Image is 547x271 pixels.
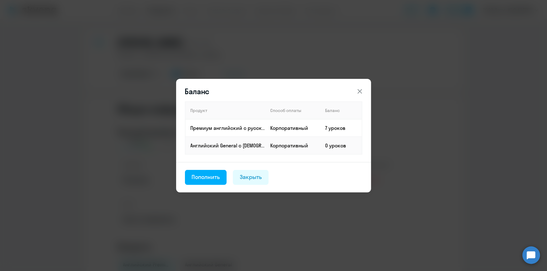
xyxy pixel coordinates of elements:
th: Продукт [185,102,266,119]
header: Баланс [176,86,371,96]
th: Способ оплаты [266,102,320,119]
p: Английский General с [DEMOGRAPHIC_DATA] преподавателем [191,142,265,149]
td: Корпоративный [266,137,320,154]
td: Корпоративный [266,119,320,137]
div: Пополнить [192,173,220,181]
button: Закрыть [233,170,269,185]
th: Баланс [320,102,362,119]
td: 0 уроков [320,137,362,154]
td: 7 уроков [320,119,362,137]
div: Закрыть [240,173,262,181]
p: Премиум английский с русскоговорящим преподавателем [191,125,265,131]
button: Пополнить [185,170,227,185]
